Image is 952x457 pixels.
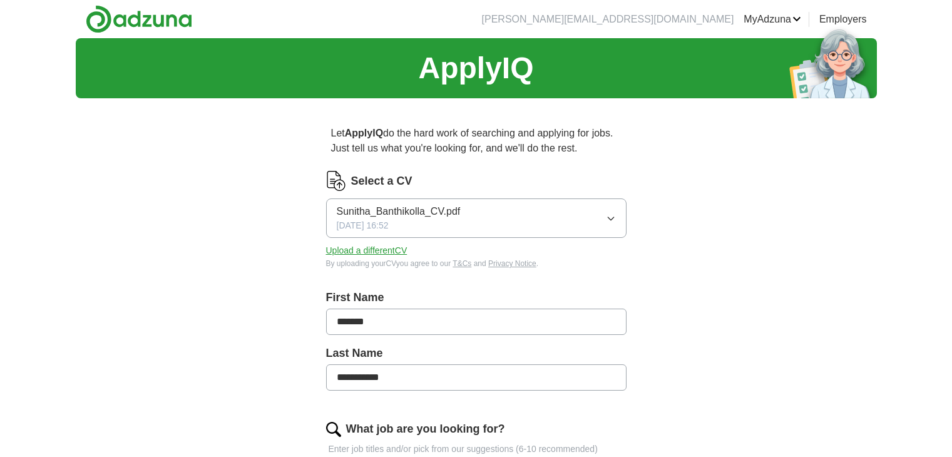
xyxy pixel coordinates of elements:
span: [DATE] 16:52 [337,219,389,232]
li: [PERSON_NAME][EMAIL_ADDRESS][DOMAIN_NAME] [482,12,734,27]
label: Last Name [326,345,627,362]
label: Select a CV [351,173,412,190]
button: Sunitha_Banthikolla_CV.pdf[DATE] 16:52 [326,198,627,238]
a: Employers [819,12,867,27]
h1: ApplyIQ [418,46,533,91]
a: MyAdzuna [744,12,801,27]
img: CV Icon [326,171,346,191]
a: T&Cs [453,259,471,268]
button: Upload a differentCV [326,244,407,257]
div: By uploading your CV you agree to our and . [326,258,627,269]
span: Sunitha_Banthikolla_CV.pdf [337,204,461,219]
img: Adzuna logo [86,5,192,33]
a: Privacy Notice [488,259,536,268]
strong: ApplyIQ [345,128,383,138]
img: search.png [326,422,341,437]
p: Enter job titles and/or pick from our suggestions (6-10 recommended) [326,443,627,456]
p: Let do the hard work of searching and applying for jobs. Just tell us what you're looking for, an... [326,121,627,161]
label: What job are you looking for? [346,421,505,438]
label: First Name [326,289,627,306]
